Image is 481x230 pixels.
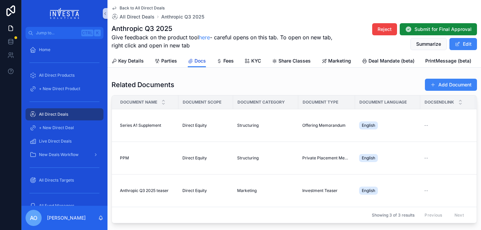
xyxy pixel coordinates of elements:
[425,100,454,105] span: DocSendLink
[302,188,351,193] a: Investment Teaser
[26,174,103,186] a: All Directs Targets
[182,188,207,193] span: Direct Equity
[217,55,234,68] a: Fees
[362,123,375,128] span: English
[50,8,79,19] img: App logo
[112,80,174,89] h1: Related Documents
[120,100,157,105] span: Document Name
[424,123,471,128] a: --
[39,125,74,130] span: + New Direct Deal
[26,69,103,81] a: All Direct Products
[194,57,206,64] span: Docs
[36,30,79,36] span: Jump to...
[199,34,210,41] a: here
[81,30,93,36] span: Ctrl
[39,73,75,78] span: All Direct Products
[39,47,50,52] span: Home
[26,83,103,95] a: + New Direct Product
[372,213,414,218] span: Showing 3 of 3 results
[161,13,204,20] a: Anthropic Q3 2025
[39,139,72,144] span: Live Direct Deals
[223,57,234,64] span: Fees
[182,155,229,161] a: Direct Equity
[188,55,206,68] a: Docs
[120,123,174,128] a: Series A1 Supplement
[328,57,351,64] span: Marketing
[368,57,414,64] span: Deal Mandate (beta)
[237,155,294,161] a: Structuring
[39,178,74,183] span: All Directs Targets
[302,155,351,161] a: Private Placement Memorandum
[425,79,477,91] button: Add Document
[372,23,397,35] button: Reject
[120,5,165,11] span: Back to All Direct Deals
[26,149,103,161] a: New Deals Workflow
[39,112,68,117] span: All Direct Deals
[30,214,37,222] span: AO
[26,44,103,56] a: Home
[424,155,428,161] span: --
[112,24,340,33] h1: Anthropic Q3 2025
[359,185,416,196] a: English
[362,155,375,161] span: English
[112,33,340,49] span: Give feedback on the product tool - careful opens on this tab. To open on new tab, right click an...
[449,38,477,50] button: Edit
[120,13,155,20] span: All Direct Deals
[245,55,261,68] a: KYC
[302,188,338,193] span: Investment Teaser
[120,155,174,161] a: PPM
[120,188,169,193] span: Anthropic Q3 2025 teaser
[237,155,259,161] span: Structuring
[424,188,471,193] a: --
[26,122,103,134] a: + New Direct Deal
[425,55,471,68] a: PrintMessage (beta)
[362,55,414,68] a: Deal Mandate (beta)
[237,188,257,193] span: Marketing
[272,55,311,68] a: Share Classes
[425,57,471,64] span: PrintMessage (beta)
[26,108,103,120] a: All Direct Deals
[47,215,86,221] p: [PERSON_NAME]
[182,155,207,161] span: Direct Equity
[95,30,100,36] span: K
[302,123,346,128] span: Offering Memorandum
[237,123,259,128] span: Structuring
[112,5,165,11] a: Back to All Direct Deals
[424,155,471,161] a: --
[112,13,155,20] a: All Direct Deals
[237,100,285,105] span: Document Category
[182,123,229,128] a: Direct Equity
[251,57,261,64] span: KYC
[155,55,177,68] a: Parties
[362,188,375,193] span: English
[424,123,428,128] span: --
[378,26,392,33] span: Reject
[424,188,428,193] span: --
[118,57,144,64] span: Key Details
[302,123,351,128] a: Offering Memorandum
[21,39,107,206] div: scrollable content
[39,152,79,157] span: New Deals Workflow
[416,41,441,47] span: Summarize
[278,57,311,64] span: Share Classes
[161,57,177,64] span: Parties
[39,203,74,208] span: All Fund Managers
[359,120,416,131] a: English
[120,188,174,193] a: Anthropic Q3 2025 teaser
[303,100,338,105] span: Document Type
[26,200,103,212] a: All Fund Managers
[410,38,447,50] button: Summarize
[237,188,294,193] a: Marketing
[400,23,477,35] button: Submit for Final Approval
[414,26,472,33] span: Submit for Final Approval
[359,153,416,163] a: English
[120,155,129,161] span: PPM
[237,123,294,128] a: Structuring
[26,135,103,147] a: Live Direct Deals
[120,123,161,128] span: Series A1 Supplement
[112,55,144,68] a: Key Details
[26,27,103,39] button: Jump to...CtrlK
[39,86,80,91] span: + New Direct Product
